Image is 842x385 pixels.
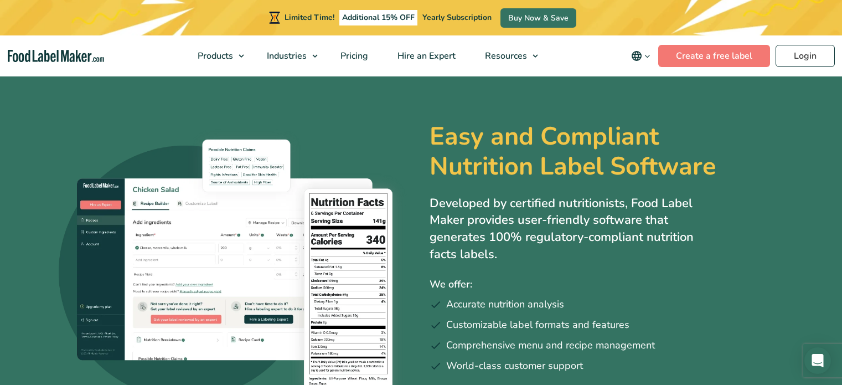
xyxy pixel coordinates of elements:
[804,347,831,374] div: Open Intercom Messenger
[446,338,655,353] span: Comprehensive menu and recipe management
[430,122,758,182] h1: Easy and Compliant Nutrition Label Software
[339,10,417,25] span: Additional 15% OFF
[430,276,784,292] p: We offer:
[446,358,583,373] span: World-class customer support
[482,50,528,62] span: Resources
[337,50,369,62] span: Pricing
[252,35,323,76] a: Industries
[194,50,234,62] span: Products
[422,12,492,23] span: Yearly Subscription
[471,35,544,76] a: Resources
[383,35,468,76] a: Hire an Expert
[183,35,250,76] a: Products
[264,50,308,62] span: Industries
[285,12,334,23] span: Limited Time!
[394,50,457,62] span: Hire an Expert
[776,45,835,67] a: Login
[430,195,717,263] p: Developed by certified nutritionists, Food Label Maker provides user-friendly software that gener...
[326,35,380,76] a: Pricing
[446,297,564,312] span: Accurate nutrition analysis
[446,317,629,332] span: Customizable label formats and features
[658,45,770,67] a: Create a free label
[500,8,576,28] a: Buy Now & Save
